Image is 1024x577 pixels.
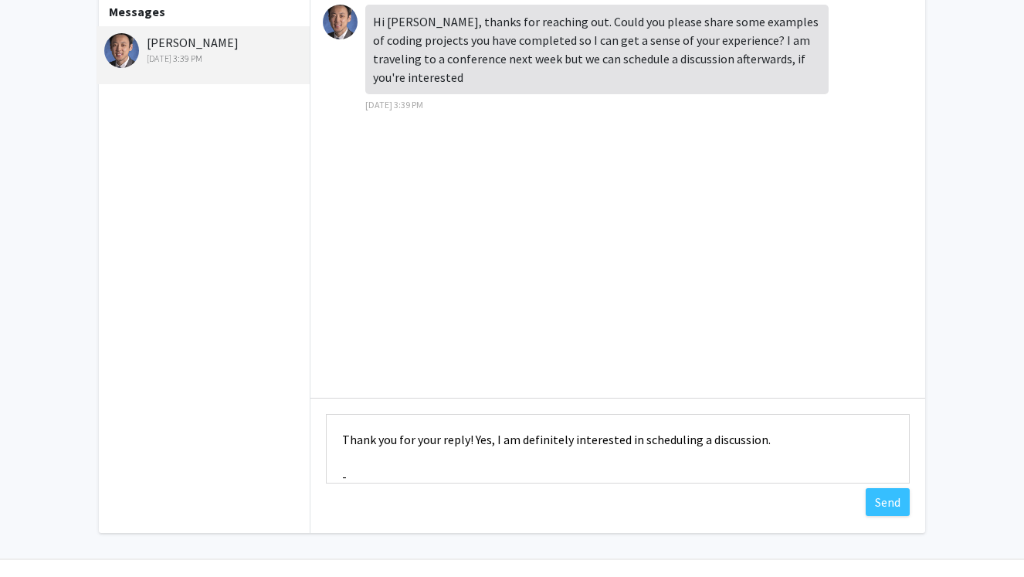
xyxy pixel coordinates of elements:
[104,33,306,66] div: [PERSON_NAME]
[866,488,910,516] button: Send
[12,507,66,565] iframe: Chat
[323,5,358,39] img: Jonathan Ling
[365,5,829,94] div: Hi [PERSON_NAME], thanks for reaching out. Could you please share some examples of coding project...
[326,414,910,484] textarea: Message
[104,33,139,68] img: Jonathan Ling
[109,4,165,19] b: Messages
[365,99,423,110] span: [DATE] 3:39 PM
[104,52,306,66] div: [DATE] 3:39 PM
